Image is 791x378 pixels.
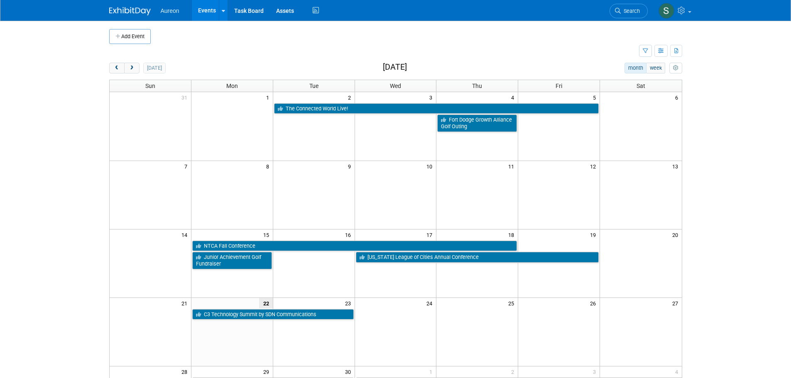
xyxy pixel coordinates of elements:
[510,92,518,102] span: 4
[671,298,682,308] span: 27
[472,83,482,89] span: Thu
[507,229,518,240] span: 18
[507,161,518,171] span: 11
[181,298,191,308] span: 21
[621,8,640,14] span: Search
[659,3,674,19] img: Sophia Millang
[437,115,517,132] a: Fort Dodge Growth Alliance Golf Outing
[383,63,407,72] h2: [DATE]
[356,252,599,263] a: [US_STATE] League of Cities Annual Conference
[671,229,682,240] span: 20
[344,229,355,240] span: 16
[610,4,648,18] a: Search
[274,103,599,114] a: The Connected World Live!
[124,63,140,73] button: next
[192,309,354,320] a: C3 Technology Summit by SDN Communications
[161,7,179,14] span: Aureon
[669,63,682,73] button: myCustomButton
[671,161,682,171] span: 13
[429,92,436,102] span: 3
[646,63,665,73] button: week
[109,29,151,44] button: Add Event
[192,252,272,269] a: Junior Achievement Golf Fundraiser
[589,229,600,240] span: 19
[344,366,355,377] span: 30
[265,92,273,102] span: 1
[592,92,600,102] span: 5
[347,161,355,171] span: 9
[390,83,401,89] span: Wed
[143,63,165,73] button: [DATE]
[226,83,238,89] span: Mon
[426,298,436,308] span: 24
[109,7,151,15] img: ExhibitDay
[507,298,518,308] span: 25
[109,63,125,73] button: prev
[673,66,678,71] i: Personalize Calendar
[344,298,355,308] span: 23
[259,298,273,308] span: 22
[309,83,318,89] span: Tue
[181,366,191,377] span: 28
[426,161,436,171] span: 10
[181,92,191,102] span: 31
[262,366,273,377] span: 29
[181,229,191,240] span: 14
[265,161,273,171] span: 8
[556,83,562,89] span: Fri
[347,92,355,102] span: 2
[192,241,517,251] a: NTCA Fall Conference
[145,83,155,89] span: Sun
[429,366,436,377] span: 1
[510,366,518,377] span: 2
[589,298,600,308] span: 26
[674,92,682,102] span: 6
[426,229,436,240] span: 17
[262,229,273,240] span: 15
[184,161,191,171] span: 7
[589,161,600,171] span: 12
[592,366,600,377] span: 3
[674,366,682,377] span: 4
[624,63,647,73] button: month
[637,83,645,89] span: Sat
